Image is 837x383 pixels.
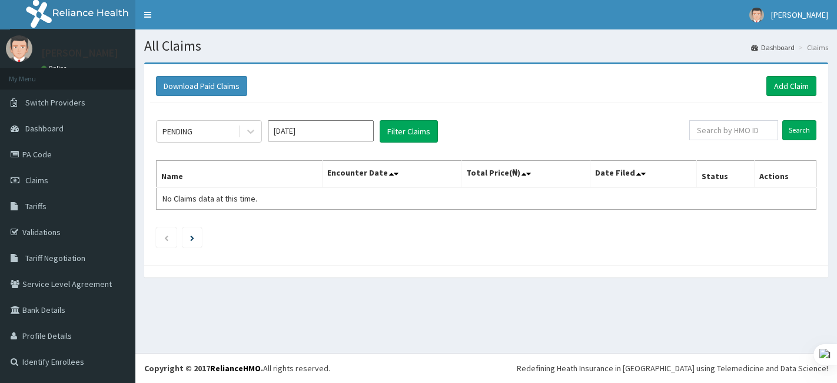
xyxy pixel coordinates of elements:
[268,120,374,141] input: Select Month and Year
[517,362,828,374] div: Redefining Heath Insurance in [GEOGRAPHIC_DATA] using Telemedicine and Data Science!
[135,353,837,383] footer: All rights reserved.
[41,48,118,58] p: [PERSON_NAME]
[210,363,261,374] a: RelianceHMO
[25,253,85,263] span: Tariff Negotiation
[380,120,438,143] button: Filter Claims
[749,8,764,22] img: User Image
[25,201,46,212] span: Tariffs
[689,120,778,140] input: Search by HMO ID
[323,161,461,188] th: Encounter Date
[41,64,69,72] a: Online
[754,161,816,188] th: Actions
[782,120,816,140] input: Search
[190,232,194,243] a: Next page
[144,38,828,54] h1: All Claims
[771,9,828,20] span: [PERSON_NAME]
[144,363,263,374] strong: Copyright © 2017 .
[697,161,755,188] th: Status
[766,76,816,96] a: Add Claim
[751,42,795,52] a: Dashboard
[162,126,192,137] div: PENDING
[461,161,590,188] th: Total Price(₦)
[156,76,247,96] button: Download Paid Claims
[25,97,85,108] span: Switch Providers
[25,123,64,134] span: Dashboard
[25,175,48,186] span: Claims
[590,161,697,188] th: Date Filed
[164,232,169,243] a: Previous page
[157,161,323,188] th: Name
[796,42,828,52] li: Claims
[6,35,32,62] img: User Image
[162,193,257,204] span: No Claims data at this time.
